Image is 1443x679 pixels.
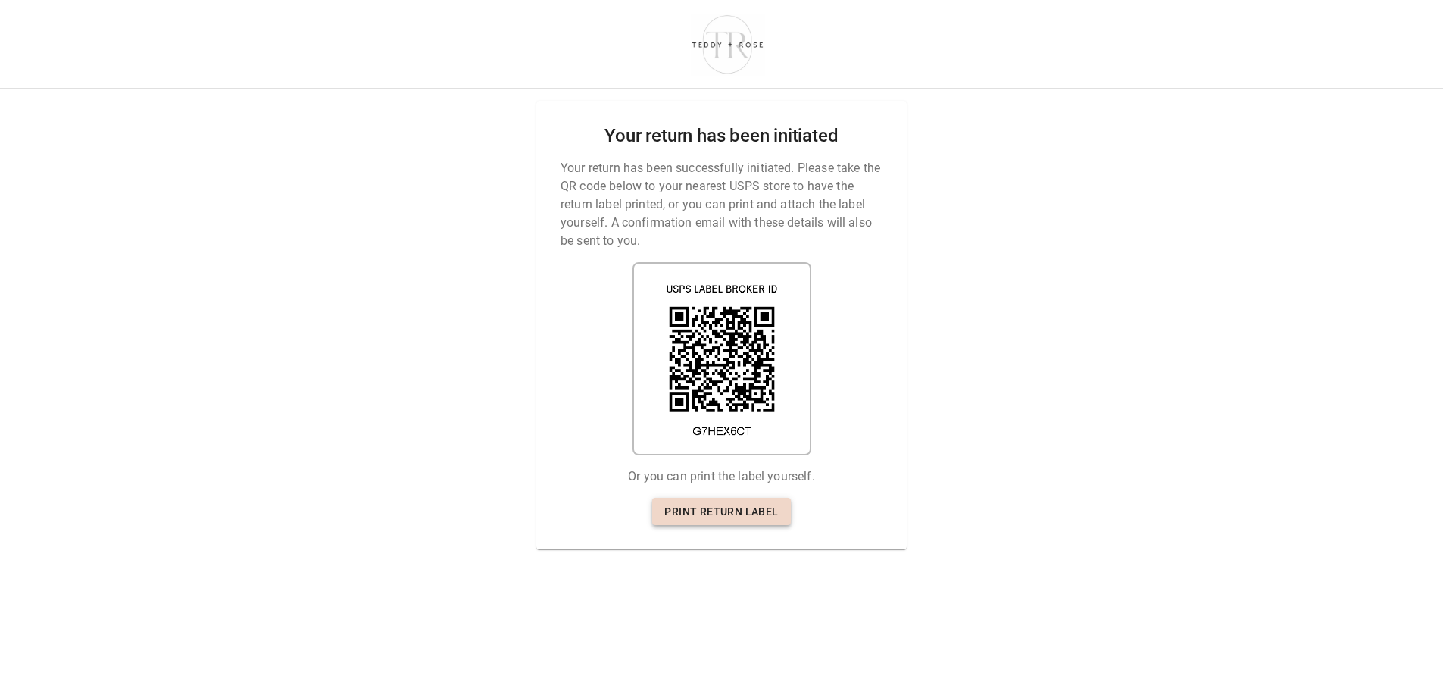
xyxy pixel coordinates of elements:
[632,262,811,455] img: shipping label qr code
[604,125,838,147] h2: Your return has been initiated
[561,159,882,250] p: Your return has been successfully initiated. Please take the QR code below to your nearest USPS s...
[628,468,814,486] p: Or you can print the label yourself.
[652,498,790,526] a: Print return label
[685,11,770,77] img: shop-teddyrose.myshopify.com-d93983e8-e25b-478f-b32e-9430bef33fdd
